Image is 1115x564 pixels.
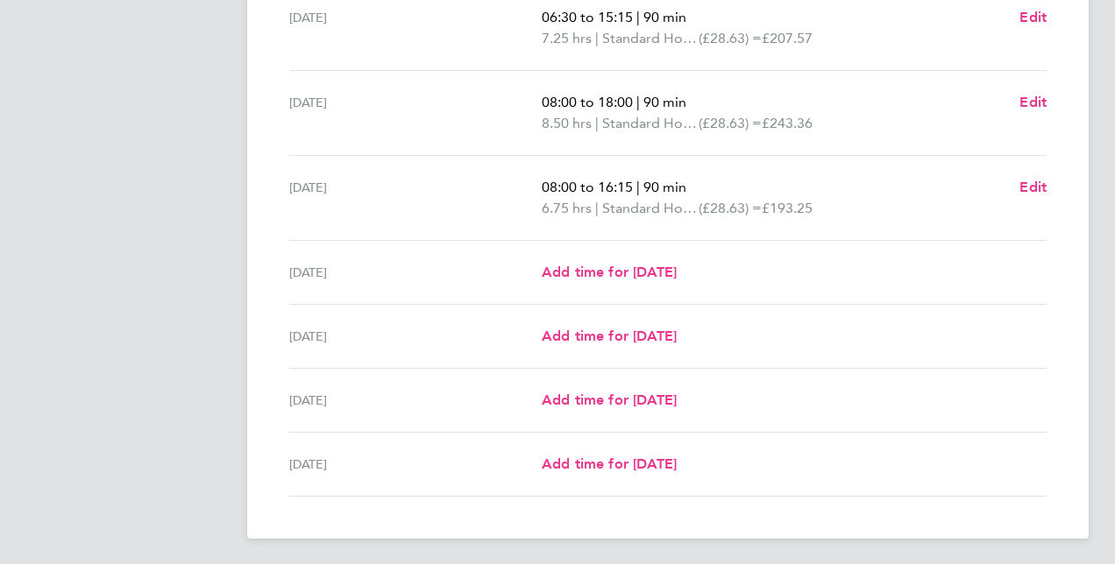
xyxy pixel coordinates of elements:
[542,328,677,344] span: Add time for [DATE]
[762,115,813,131] span: £243.36
[542,454,677,475] a: Add time for [DATE]
[1019,92,1047,113] a: Edit
[699,115,762,131] span: (£28.63) =
[542,179,633,195] span: 08:00 to 16:15
[762,30,813,46] span: £207.57
[542,94,633,110] span: 08:00 to 18:00
[1019,179,1047,195] span: Edit
[289,7,542,49] div: [DATE]
[699,30,762,46] span: (£28.63) =
[542,455,677,472] span: Add time for [DATE]
[1019,177,1047,198] a: Edit
[1019,7,1047,28] a: Edit
[289,262,542,283] div: [DATE]
[542,262,677,283] a: Add time for [DATE]
[762,200,813,216] span: £193.25
[595,115,599,131] span: |
[595,30,599,46] span: |
[636,94,640,110] span: |
[289,326,542,347] div: [DATE]
[636,9,640,25] span: |
[542,115,592,131] span: 8.50 hrs
[1019,94,1047,110] span: Edit
[643,179,686,195] span: 90 min
[602,198,699,219] span: Standard Hourly
[289,177,542,219] div: [DATE]
[636,179,640,195] span: |
[602,28,699,49] span: Standard Hourly
[542,326,677,347] a: Add time for [DATE]
[289,92,542,134] div: [DATE]
[699,200,762,216] span: (£28.63) =
[542,391,677,408] span: Add time for [DATE]
[1019,9,1047,25] span: Edit
[643,9,686,25] span: 90 min
[643,94,686,110] span: 90 min
[542,264,677,280] span: Add time for [DATE]
[289,454,542,475] div: [DATE]
[595,200,599,216] span: |
[542,200,592,216] span: 6.75 hrs
[289,390,542,411] div: [DATE]
[542,30,592,46] span: 7.25 hrs
[602,113,699,134] span: Standard Hourly
[542,390,677,411] a: Add time for [DATE]
[542,9,633,25] span: 06:30 to 15:15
